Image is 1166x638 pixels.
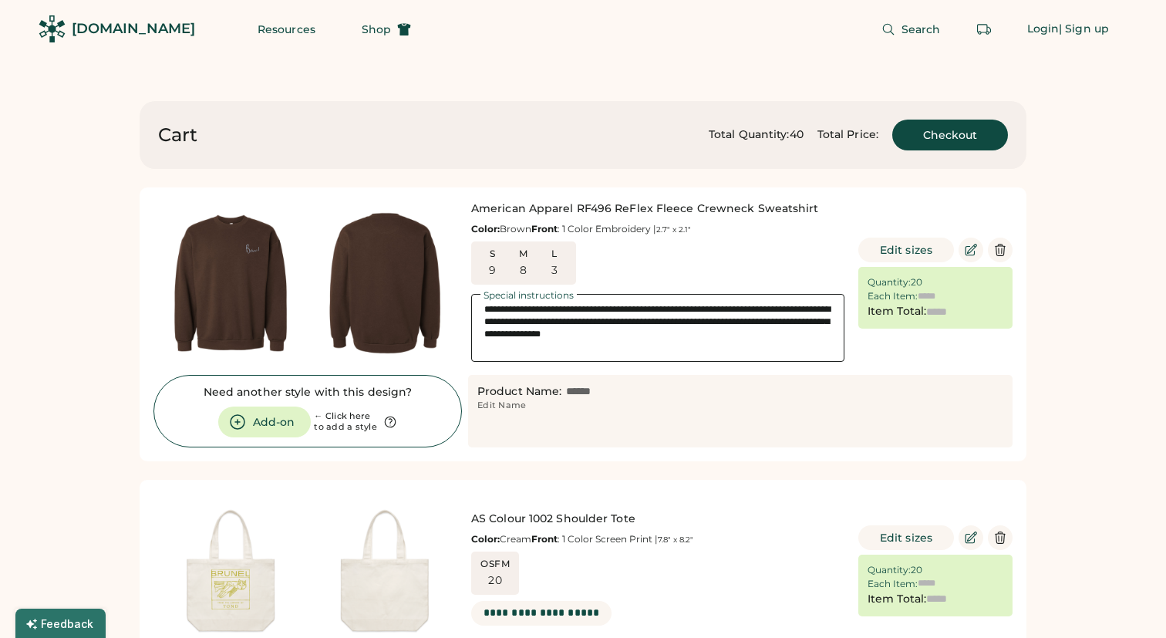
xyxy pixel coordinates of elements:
div: 20 [911,564,922,576]
div: L [542,248,567,260]
button: Search [863,14,959,45]
div: Cream : 1 Color Screen Print | [471,533,844,545]
div: OSFM [480,558,510,570]
button: Resources [239,14,334,45]
div: Item Total: [868,592,926,607]
span: Search [901,24,941,35]
button: Retrieve an order [969,14,999,45]
button: Delete [988,525,1013,550]
div: Quantity: [868,564,911,576]
span: Shop [362,24,391,35]
div: Need another style with this design? [204,385,413,400]
div: Edit Name [477,400,526,412]
img: generate-image [308,206,462,360]
div: | Sign up [1059,22,1109,37]
div: Special instructions [480,291,577,300]
div: Each Item: [868,578,918,590]
img: generate-image [153,206,308,360]
div: ← Click here to add a style [314,411,377,433]
div: S [480,248,505,260]
font: 7.8" x 8.2" [658,535,693,545]
div: Total Price: [817,127,878,143]
strong: Front [531,533,558,545]
button: Edit Product [959,238,983,262]
div: 20 [911,276,922,289]
div: [DOMAIN_NAME] [72,19,195,39]
div: Cart [158,123,197,147]
img: Rendered Logo - Screens [39,15,66,42]
div: American Apparel RF496 ReFlex Fleece Crewneck Sweatshirt [471,201,844,217]
div: 20 [488,573,502,589]
button: Checkout [892,120,1008,150]
font: 2.7" x 2.1" [656,224,691,235]
div: Total Quantity: [709,127,790,143]
div: Item Total: [868,304,926,319]
strong: Front [531,223,558,235]
button: Add-on [218,407,311,437]
button: Edit Product [959,525,983,550]
div: 8 [520,263,527,278]
strong: Color: [471,223,500,235]
div: 9 [489,263,496,278]
div: Login [1027,22,1060,37]
div: 40 [790,127,804,143]
div: M [511,248,536,260]
button: Delete [988,238,1013,262]
div: Quantity: [868,276,911,289]
button: Edit sizes [858,238,954,262]
div: AS Colour 1002 Shoulder Tote [471,511,844,527]
div: Each Item: [868,290,918,302]
strong: Color: [471,533,500,545]
button: Edit sizes [858,525,954,550]
div: Brown : 1 Color Embroidery | [471,223,844,235]
div: Product Name: [477,384,561,400]
button: Shop [343,14,430,45]
div: 3 [551,263,558,278]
